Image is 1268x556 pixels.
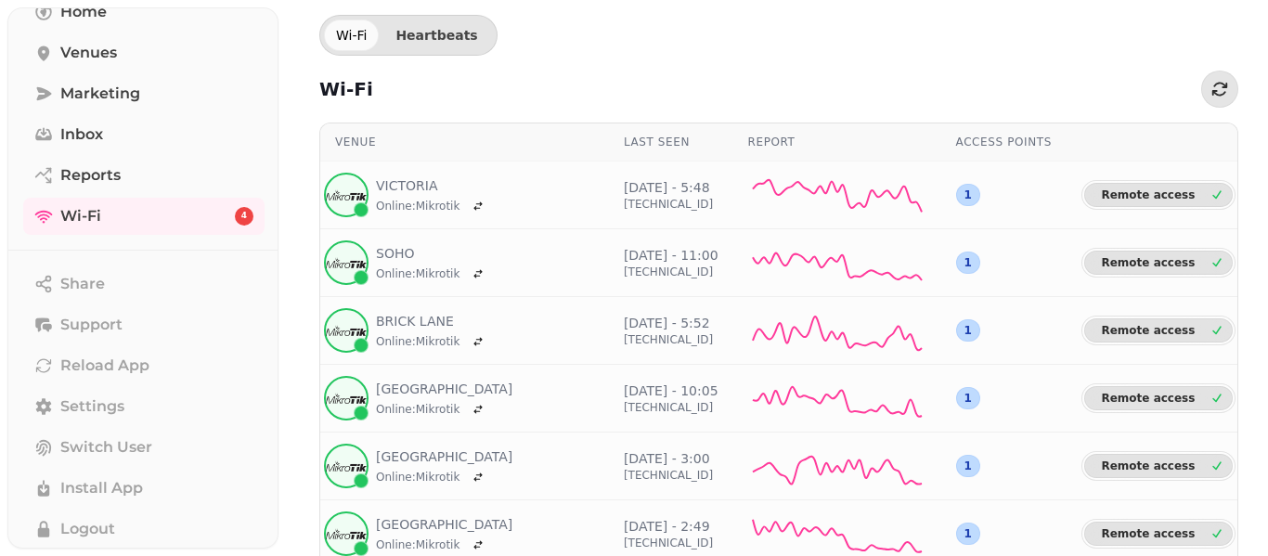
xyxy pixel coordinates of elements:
[624,178,713,197] p: [DATE] - 5:48
[376,402,459,417] span: Online : Mikrotik
[23,116,265,153] a: Inbox
[376,334,459,349] span: Online : Mikrotik
[23,470,265,507] button: Install App
[624,314,713,332] p: [DATE] - 5:52
[376,380,512,398] a: [GEOGRAPHIC_DATA]
[624,265,718,279] p: [TECHNICAL_ID]
[1093,189,1204,200] span: Remote access
[23,198,265,235] a: Wi-Fi4
[1093,393,1204,404] span: Remote access
[60,123,103,146] span: Inbox
[624,381,718,400] p: [DATE] - 10:05
[60,42,117,64] span: Venues
[23,265,265,303] button: Share
[381,23,492,47] button: Heartbeats
[60,477,143,499] span: Install App
[624,197,713,212] p: [TECHNICAL_ID]
[326,173,367,217] img: mikrotik
[624,332,713,347] p: [TECHNICAL_ID]
[748,135,926,149] div: Report
[624,135,718,149] div: Last seen
[376,244,489,263] a: SOHO
[1084,251,1233,275] button: Remote access
[376,537,459,552] span: Online : Mikrotik
[23,429,265,466] button: Switch User
[1084,454,1233,478] button: Remote access
[1093,460,1204,472] span: Remote access
[1093,325,1204,336] span: Remote access
[326,376,367,420] img: mikrotik
[60,273,105,295] span: Share
[624,468,713,483] p: [TECHNICAL_ID]
[624,400,718,415] p: [TECHNICAL_ID]
[1093,528,1204,539] span: Remote access
[1084,522,1233,546] button: Remote access
[956,252,980,274] div: 1
[60,355,149,377] span: Reload App
[376,447,512,466] a: [GEOGRAPHIC_DATA]
[60,1,107,23] span: Home
[956,184,980,206] div: 1
[324,19,379,51] a: Wi-Fi
[241,210,247,223] span: 4
[60,314,123,336] span: Support
[326,444,367,488] img: mikrotik
[23,306,265,343] button: Support
[395,29,477,42] span: Heartbeats
[23,75,265,112] a: Marketing
[23,347,265,384] button: Reload App
[1084,386,1233,410] button: Remote access
[624,517,713,536] p: [DATE] - 2:49
[319,76,373,102] h2: Wi-Fi
[335,135,594,149] div: Venue
[376,199,459,213] span: Online : Mikrotik
[23,157,265,194] a: Reports
[60,83,140,105] span: Marketing
[326,308,367,353] img: mikrotik
[376,176,489,195] a: VICTORIA
[60,205,101,227] span: Wi-Fi
[23,511,265,548] button: Logout
[376,470,459,485] span: Online : Mikrotik
[956,319,980,342] div: 1
[624,246,718,265] p: [DATE] - 11:00
[23,34,265,71] a: Venues
[23,388,265,425] a: Settings
[60,518,115,540] span: Logout
[624,536,713,550] p: [TECHNICAL_ID]
[376,515,512,534] a: [GEOGRAPHIC_DATA]
[624,449,713,468] p: [DATE] - 3:00
[1084,183,1233,207] button: Remote access
[336,26,367,45] div: Wi-Fi
[956,135,1052,149] div: Access points
[60,395,124,418] span: Settings
[376,312,489,330] a: BRICK LANE
[60,164,121,187] span: Reports
[956,387,980,409] div: 1
[326,240,367,285] img: mikrotik
[1084,318,1233,343] button: Remote access
[1093,257,1204,268] span: Remote access
[326,511,367,556] img: mikrotik
[60,436,152,459] span: Switch User
[956,523,980,545] div: 1
[376,266,459,281] span: Online : Mikrotik
[956,455,980,477] div: 1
